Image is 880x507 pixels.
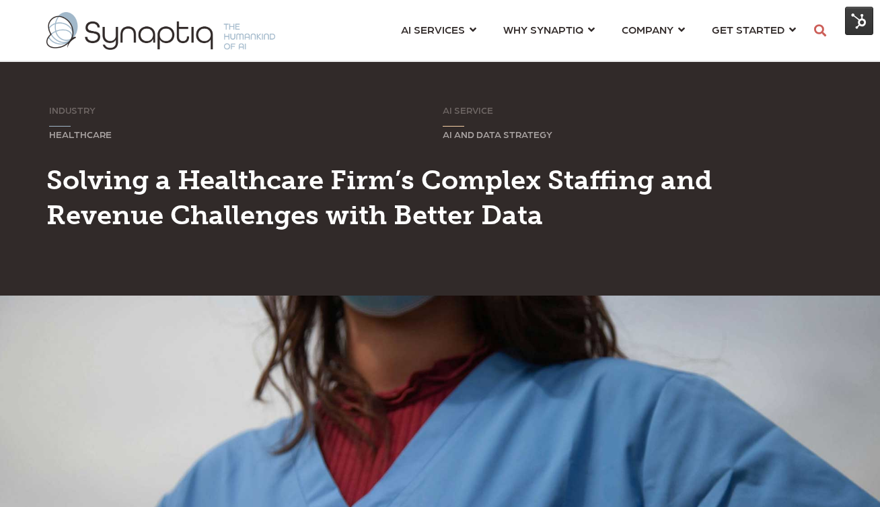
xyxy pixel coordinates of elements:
[388,7,809,55] nav: menu
[46,164,712,231] span: Solving a Healthcare Firm’s Complex Staffing and Revenue Challenges with Better Data
[712,17,796,42] a: GET STARTED
[49,104,96,115] span: INDUSTRY
[503,17,595,42] a: WHY SYNAPTIQ
[712,20,784,38] span: GET STARTED
[845,7,873,35] img: HubSpot Tools Menu Toggle
[49,126,71,127] svg: Sorry, your browser does not support inline SVG.
[443,126,464,127] svg: Sorry, your browser does not support inline SVG.
[503,20,583,38] span: WHY SYNAPTIQ
[443,104,493,115] span: AI SERVICE
[46,12,275,50] img: synaptiq logo-2
[443,129,552,139] span: AI AND DATA STRATEGY
[401,17,476,42] a: AI SERVICES
[401,20,465,38] span: AI SERVICES
[622,20,673,38] span: COMPANY
[638,351,880,507] iframe: Chat Widget
[622,17,685,42] a: COMPANY
[49,129,112,139] span: HEALTHCARE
